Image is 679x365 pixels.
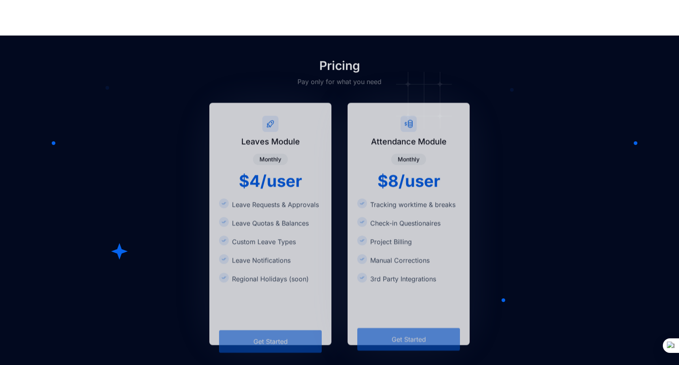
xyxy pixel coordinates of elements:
[388,334,431,344] div: Get Started
[367,199,455,209] div: Tracking worktime & breaks
[241,136,300,146] strong: Leaves Module
[259,155,281,162] strong: Monthly
[229,255,291,265] div: Leave Notifications
[239,171,302,191] strong: $4/user
[97,58,582,73] h1: Pricing
[229,237,296,246] div: Custom Leave Types
[371,136,447,146] strong: Attendance Module
[367,274,436,283] div: 3rd Party Integrations
[367,255,430,265] div: Manual Corrections
[367,218,441,228] div: Check-in Questionaires
[377,171,440,191] strong: $8/user
[367,237,412,246] div: Project Billing
[250,336,293,346] div: Get Started
[357,328,460,350] a: Get Started
[229,218,309,228] div: Leave Quotas & Balances
[219,330,322,352] a: Get Started
[97,77,582,86] h1: Pay only for what you need
[229,274,309,283] div: Regional Holidays (soon)
[398,155,420,162] strong: Monthly
[229,199,319,209] div: Leave Requests & Approvals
